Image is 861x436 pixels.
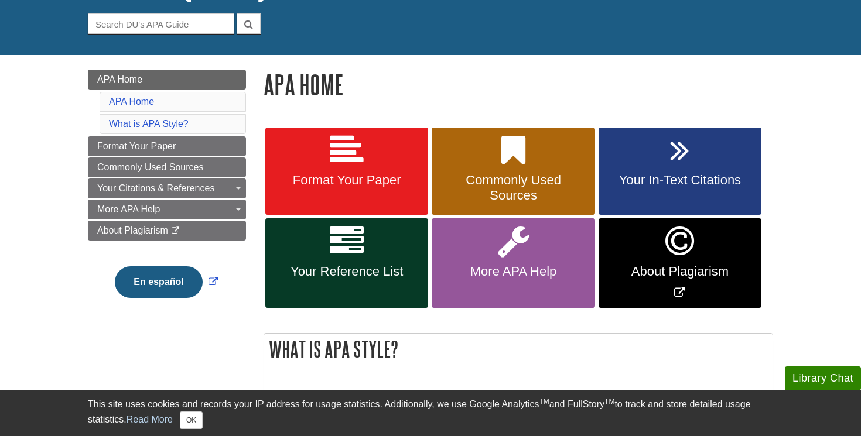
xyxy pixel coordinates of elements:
span: Your In-Text Citations [607,173,753,188]
a: APA Home [109,97,154,107]
h1: APA Home [264,70,773,99]
button: Library Chat [785,366,861,390]
a: Your Citations & References [88,178,246,198]
sup: TM [539,397,549,406]
span: Your Reference List [274,264,419,279]
a: About Plagiarism [88,221,246,241]
span: More APA Help [97,204,160,214]
a: APA Home [88,70,246,90]
span: Your Citations & References [97,183,214,193]
span: More APA Help [440,264,586,279]
button: Close [180,411,203,429]
span: Commonly Used Sources [97,162,203,172]
span: Format Your Paper [97,141,176,151]
i: This link opens in a new window [170,227,180,235]
span: About Plagiarism [97,225,168,235]
a: Format Your Paper [88,136,246,156]
span: APA Home [97,74,142,84]
button: En español [115,266,202,298]
a: Commonly Used Sources [432,128,594,215]
a: Your Reference List [265,218,428,308]
input: Search DU's APA Guide [88,13,234,34]
a: Your In-Text Citations [599,128,761,215]
sup: TM [604,397,614,406]
a: Link opens in new window [112,277,220,287]
a: Read More [127,414,173,424]
a: More APA Help [432,218,594,308]
span: About Plagiarism [607,264,753,279]
a: More APA Help [88,200,246,219]
div: Guide Page Menu [88,70,246,318]
h2: What is APA Style? [264,334,773,365]
span: Commonly Used Sources [440,173,586,203]
a: What is APA Style? [109,119,189,129]
span: Format Your Paper [274,173,419,188]
div: This site uses cookies and records your IP address for usage statistics. Additionally, we use Goo... [88,397,773,429]
a: Link opens in new window [599,218,761,308]
a: Format Your Paper [265,128,428,215]
a: Commonly Used Sources [88,157,246,177]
